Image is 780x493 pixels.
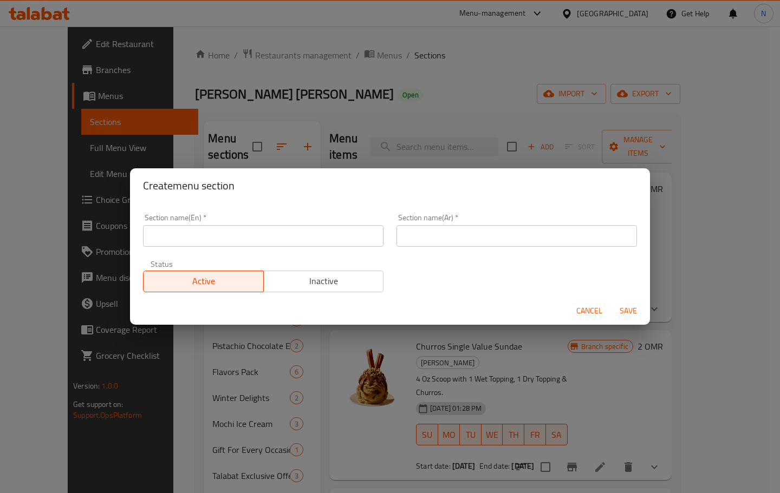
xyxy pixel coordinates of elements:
span: Active [148,273,259,289]
button: Cancel [572,301,607,321]
button: Active [143,271,264,292]
span: Cancel [576,304,602,318]
input: Please enter section name(en) [143,225,383,247]
button: Inactive [263,271,384,292]
span: Inactive [268,273,380,289]
input: Please enter section name(ar) [396,225,637,247]
button: Save [611,301,646,321]
span: Save [615,304,641,318]
h2: Create menu section [143,177,637,194]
